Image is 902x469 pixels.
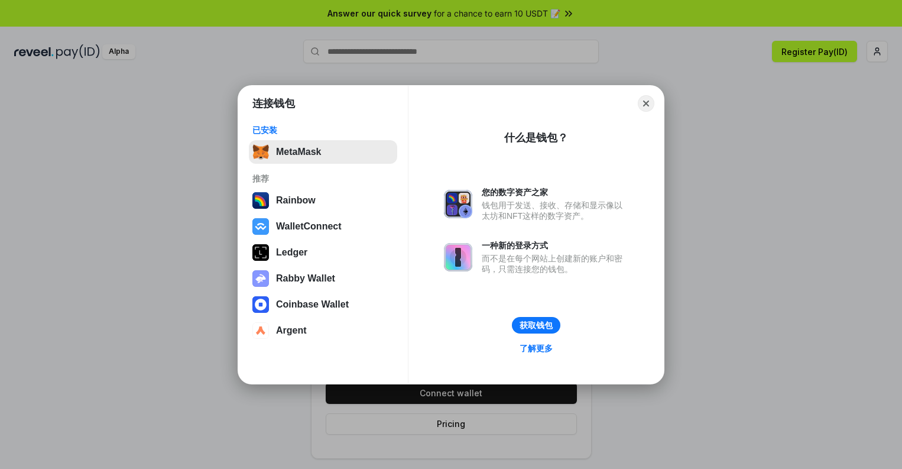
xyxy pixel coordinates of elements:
img: svg+xml,%3Csvg%20width%3D%2228%22%20height%3D%2228%22%20viewBox%3D%220%200%2028%2028%22%20fill%3D... [252,322,269,339]
div: WalletConnect [276,221,342,232]
img: svg+xml,%3Csvg%20xmlns%3D%22http%3A%2F%2Fwww.w3.org%2F2000%2Fsvg%22%20fill%3D%22none%22%20viewBox... [444,243,472,271]
div: 推荐 [252,173,394,184]
img: svg+xml,%3Csvg%20xmlns%3D%22http%3A%2F%2Fwww.w3.org%2F2000%2Fsvg%22%20fill%3D%22none%22%20viewBox... [444,190,472,218]
div: MetaMask [276,147,321,157]
button: MetaMask [249,140,397,164]
img: svg+xml,%3Csvg%20fill%3D%22none%22%20height%3D%2233%22%20viewBox%3D%220%200%2035%2033%22%20width%... [252,144,269,160]
div: 而不是在每个网站上创建新的账户和密码，只需连接您的钱包。 [482,253,628,274]
img: svg+xml,%3Csvg%20width%3D%2228%22%20height%3D%2228%22%20viewBox%3D%220%200%2028%2028%22%20fill%3D... [252,296,269,313]
div: 获取钱包 [520,320,553,331]
button: WalletConnect [249,215,397,238]
div: Rabby Wallet [276,273,335,284]
button: Ledger [249,241,397,264]
div: 已安装 [252,125,394,135]
div: Coinbase Wallet [276,299,349,310]
button: Rabby Wallet [249,267,397,290]
button: Argent [249,319,397,342]
div: 什么是钱包？ [504,131,568,145]
button: 获取钱包 [512,317,560,334]
div: Rainbow [276,195,316,206]
img: svg+xml,%3Csvg%20xmlns%3D%22http%3A%2F%2Fwww.w3.org%2F2000%2Fsvg%22%20width%3D%2228%22%20height%3... [252,244,269,261]
img: svg+xml,%3Csvg%20width%3D%22120%22%20height%3D%22120%22%20viewBox%3D%220%200%20120%20120%22%20fil... [252,192,269,209]
div: 一种新的登录方式 [482,240,628,251]
a: 了解更多 [512,341,560,356]
div: 您的数字资产之家 [482,187,628,198]
div: 钱包用于发送、接收、存储和显示像以太坊和NFT这样的数字资产。 [482,200,628,221]
div: Argent [276,325,307,336]
img: svg+xml,%3Csvg%20xmlns%3D%22http%3A%2F%2Fwww.w3.org%2F2000%2Fsvg%22%20fill%3D%22none%22%20viewBox... [252,270,269,287]
button: Coinbase Wallet [249,293,397,316]
div: 了解更多 [520,343,553,354]
h1: 连接钱包 [252,96,295,111]
button: Close [638,95,654,112]
img: svg+xml,%3Csvg%20width%3D%2228%22%20height%3D%2228%22%20viewBox%3D%220%200%2028%2028%22%20fill%3D... [252,218,269,235]
button: Rainbow [249,189,397,212]
div: Ledger [276,247,307,258]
